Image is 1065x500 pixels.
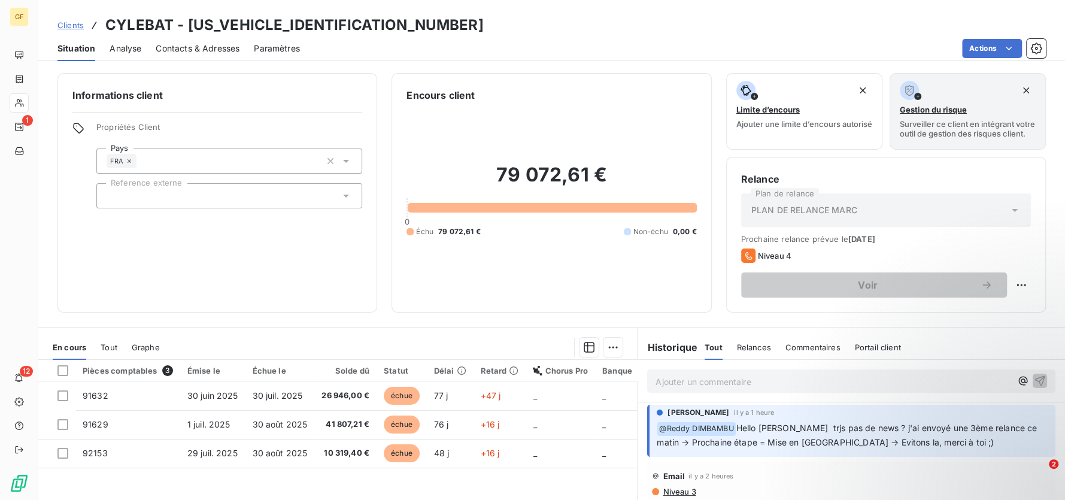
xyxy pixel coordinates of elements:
span: Relances [737,343,771,352]
button: Limite d’encoursAjouter une limite d’encours autorisé [726,73,882,150]
span: Non-échu [633,226,668,237]
span: Propriétés Client [96,122,362,139]
span: [DATE] [848,234,875,244]
span: 29 juil. 2025 [187,448,238,458]
span: 77 j [434,390,448,401]
span: 2 [1049,459,1058,469]
span: 0 [405,217,409,226]
span: Limite d’encours [736,105,800,114]
span: 92153 [83,448,108,458]
a: Clients [57,19,84,31]
span: PLAN DE RELANCE MARC [751,204,857,216]
span: échue [384,416,420,434]
div: Chorus Pro [533,366,588,375]
span: 30 juil. 2025 [253,390,303,401]
h6: Relance [741,172,1031,186]
iframe: Intercom notifications message [826,384,1065,468]
span: 3 [162,365,173,376]
iframe: Intercom live chat [1024,459,1053,488]
div: Retard [481,366,519,375]
span: +47 j [481,390,501,401]
span: 91629 [83,419,108,429]
span: Niveau 3 [662,487,696,496]
span: il y a 2 heures [688,472,733,480]
span: _ [533,448,536,458]
span: +16 j [481,419,500,429]
div: Solde dû [321,366,369,375]
span: Paramètres [254,43,300,54]
div: Statut [384,366,420,375]
span: Portail client [855,343,901,352]
div: Émise le [187,366,238,375]
span: En cours [53,343,86,352]
span: Commentaires [785,343,841,352]
button: Actions [962,39,1022,58]
h6: Informations client [72,88,362,102]
span: Contacts & Adresses [156,43,239,54]
span: _ [602,419,606,429]
span: échue [384,387,420,405]
input: Ajouter une valeur [136,156,146,166]
span: échue [384,444,420,462]
div: Délai [434,366,466,375]
div: Pièces comptables [83,365,173,376]
span: _ [602,448,606,458]
span: Échu [416,226,433,237]
span: Hello [PERSON_NAME] trjs pas de news ? j'ai envoyé une 3ème relance ce matin → Prochaine étape = ... [657,423,1039,447]
span: 30 août 2025 [253,448,308,458]
span: 30 août 2025 [253,419,308,429]
span: Tout [101,343,117,352]
div: Échue le [253,366,308,375]
span: _ [533,419,536,429]
span: 1 [22,115,33,126]
span: 41 807,21 € [321,419,369,431]
span: Graphe [132,343,160,352]
span: Email [663,471,685,481]
input: Ajouter une valeur [107,190,116,201]
span: @ Reddy DIMBAMBU [657,422,735,436]
span: Clients [57,20,84,30]
span: Gestion du risque [900,105,967,114]
span: 12 [20,366,33,377]
span: 26 946,00 € [321,390,369,402]
span: 1 juil. 2025 [187,419,230,429]
div: Banque [602,366,632,375]
span: Ajouter une limite d’encours autorisé [736,119,872,129]
span: Surveiller ce client en intégrant votre outil de gestion des risques client. [900,119,1036,138]
span: 76 j [434,419,449,429]
button: Gestion du risqueSurveiller ce client en intégrant votre outil de gestion des risques client. [890,73,1046,150]
button: Voir [741,272,1007,298]
span: 79 072,61 € [438,226,481,237]
h6: Encours client [406,88,475,102]
span: FRA [110,157,123,165]
h6: Historique [638,340,697,354]
span: Analyse [110,43,141,54]
span: [PERSON_NAME] [667,407,729,418]
span: _ [602,390,606,401]
span: il y a 1 heure [734,409,774,416]
div: GF [10,7,29,26]
span: Prochaine relance prévue le [741,234,1031,244]
h3: CYLEBAT - [US_VEHICLE_IDENTIFICATION_NUMBER] [105,14,484,36]
span: 48 j [434,448,450,458]
h2: 79 072,61 € [406,163,696,199]
span: 30 juin 2025 [187,390,238,401]
span: 10 319,40 € [321,447,369,459]
span: 0,00 € [673,226,697,237]
span: +16 j [481,448,500,458]
span: _ [533,390,536,401]
span: 91632 [83,390,108,401]
span: Tout [705,343,723,352]
img: Logo LeanPay [10,474,29,493]
span: Niveau 4 [758,251,791,260]
span: Voir [755,280,981,290]
span: Situation [57,43,95,54]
